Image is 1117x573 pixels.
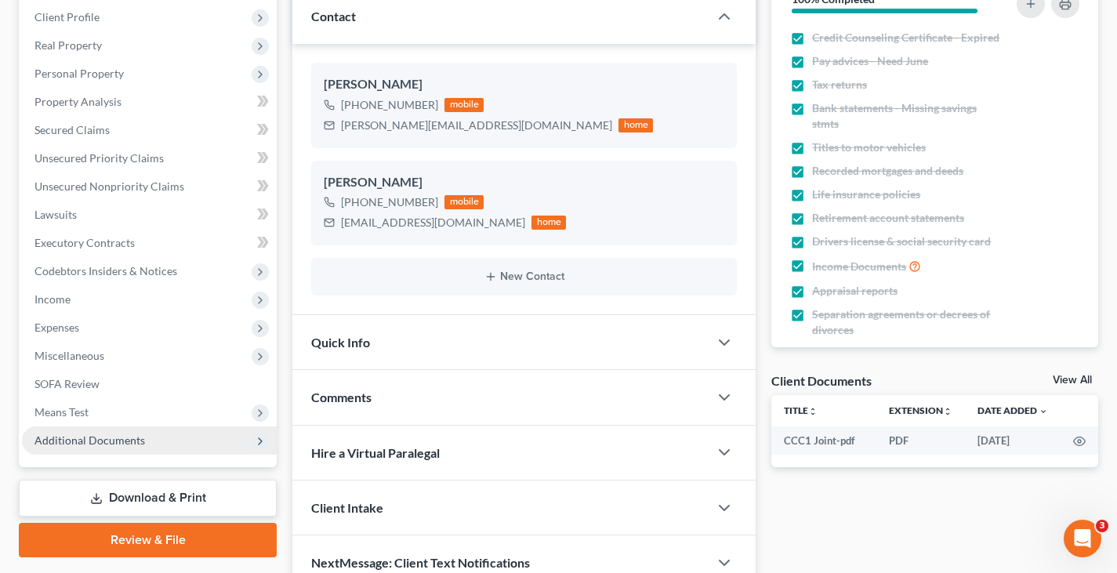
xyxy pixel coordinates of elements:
i: expand_more [1039,407,1048,416]
button: New Contact [324,270,724,283]
span: Client Profile [34,10,100,24]
span: Unsecured Nonpriority Claims [34,180,184,193]
div: [EMAIL_ADDRESS][DOMAIN_NAME] [341,215,525,230]
span: Titles to motor vehicles [812,140,926,155]
span: Appraisal reports [812,283,898,299]
span: Additional Documents [34,433,145,447]
span: Bank statements - Missing savings stmts [812,100,1003,132]
a: Unsecured Nonpriority Claims [22,172,277,201]
a: Property Analysis [22,88,277,116]
a: Extensionunfold_more [889,404,952,416]
div: [PERSON_NAME][EMAIL_ADDRESS][DOMAIN_NAME] [341,118,612,133]
span: 3 [1096,520,1108,532]
a: SOFA Review [22,370,277,398]
span: Lawsuits [34,208,77,221]
span: Miscellaneous [34,349,104,362]
a: Executory Contracts [22,229,277,257]
span: Hire a Virtual Paralegal [311,445,440,460]
span: Unsecured Priority Claims [34,151,164,165]
div: home [531,216,566,230]
span: Income Documents [812,259,906,274]
span: Credit Counseling Certificate - Expired [812,30,999,45]
div: Client Documents [771,372,872,389]
span: Executory Contracts [34,236,135,249]
span: Expenses [34,321,79,334]
a: View All [1053,375,1092,386]
a: Download & Print [19,480,277,517]
span: Drivers license & social security card [812,234,991,249]
span: Client Intake [311,500,383,515]
span: Codebtors Insiders & Notices [34,264,177,277]
span: Secured Claims [34,123,110,136]
span: Recorded mortgages and deeds [812,163,963,179]
span: Means Test [34,405,89,419]
span: Quick Info [311,335,370,350]
a: Review & File [19,523,277,557]
span: NextMessage: Client Text Notifications [311,555,530,570]
span: SOFA Review [34,377,100,390]
a: Lawsuits [22,201,277,229]
a: Date Added expand_more [977,404,1048,416]
div: [PHONE_NUMBER] [341,194,438,210]
span: Retirement account statements [812,210,964,226]
div: mobile [444,195,484,209]
a: Secured Claims [22,116,277,144]
iframe: Intercom live chat [1064,520,1101,557]
a: Unsecured Priority Claims [22,144,277,172]
span: Contact [311,9,356,24]
div: home [618,118,653,132]
span: Personal Property [34,67,124,80]
span: Tax returns [812,77,867,92]
div: [PERSON_NAME] [324,173,724,192]
a: Titleunfold_more [784,404,818,416]
span: Property Analysis [34,95,121,108]
td: PDF [876,426,965,455]
i: unfold_more [943,407,952,416]
span: Life insurance policies [812,187,920,202]
span: Income [34,292,71,306]
span: Comments [311,390,372,404]
div: [PHONE_NUMBER] [341,97,438,113]
td: [DATE] [965,426,1061,455]
span: Pay advices - Need June [812,53,928,69]
i: unfold_more [808,407,818,416]
td: CCC1 Joint-pdf [771,426,876,455]
div: mobile [444,98,484,112]
span: Real Property [34,38,102,52]
div: [PERSON_NAME] [324,75,724,94]
span: Separation agreements or decrees of divorces [812,306,1003,338]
